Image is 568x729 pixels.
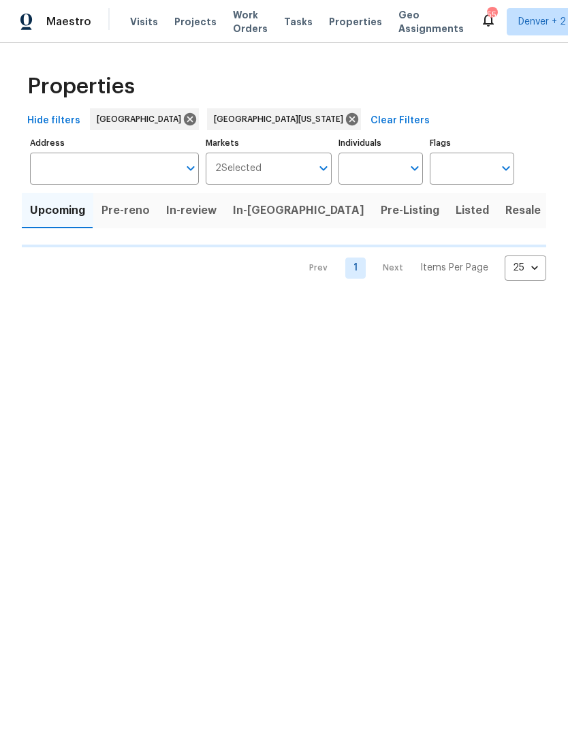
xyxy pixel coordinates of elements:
[370,112,430,129] span: Clear Filters
[97,112,187,126] span: [GEOGRAPHIC_DATA]
[430,139,514,147] label: Flags
[207,108,361,130] div: [GEOGRAPHIC_DATA][US_STATE]
[22,108,86,134] button: Hide filters
[30,139,199,147] label: Address
[314,159,333,178] button: Open
[365,108,435,134] button: Clear Filters
[130,15,158,29] span: Visits
[90,108,199,130] div: [GEOGRAPHIC_DATA]
[174,15,217,29] span: Projects
[101,201,150,220] span: Pre-reno
[233,201,364,220] span: In-[GEOGRAPHIC_DATA]
[166,201,217,220] span: In-review
[381,201,439,220] span: Pre-Listing
[496,159,516,178] button: Open
[398,8,464,35] span: Geo Assignments
[214,112,349,126] span: [GEOGRAPHIC_DATA][US_STATE]
[27,80,135,93] span: Properties
[420,261,488,275] p: Items Per Page
[518,15,566,29] span: Denver + 2
[233,8,268,35] span: Work Orders
[505,250,546,285] div: 25
[215,163,262,174] span: 2 Selected
[329,15,382,29] span: Properties
[30,201,85,220] span: Upcoming
[487,8,496,22] div: 55
[405,159,424,178] button: Open
[456,201,489,220] span: Listed
[345,258,366,279] a: Goto page 1
[505,201,541,220] span: Resale
[181,159,200,178] button: Open
[296,255,546,281] nav: Pagination Navigation
[338,139,423,147] label: Individuals
[46,15,91,29] span: Maestro
[27,112,80,129] span: Hide filters
[206,139,332,147] label: Markets
[284,17,313,27] span: Tasks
